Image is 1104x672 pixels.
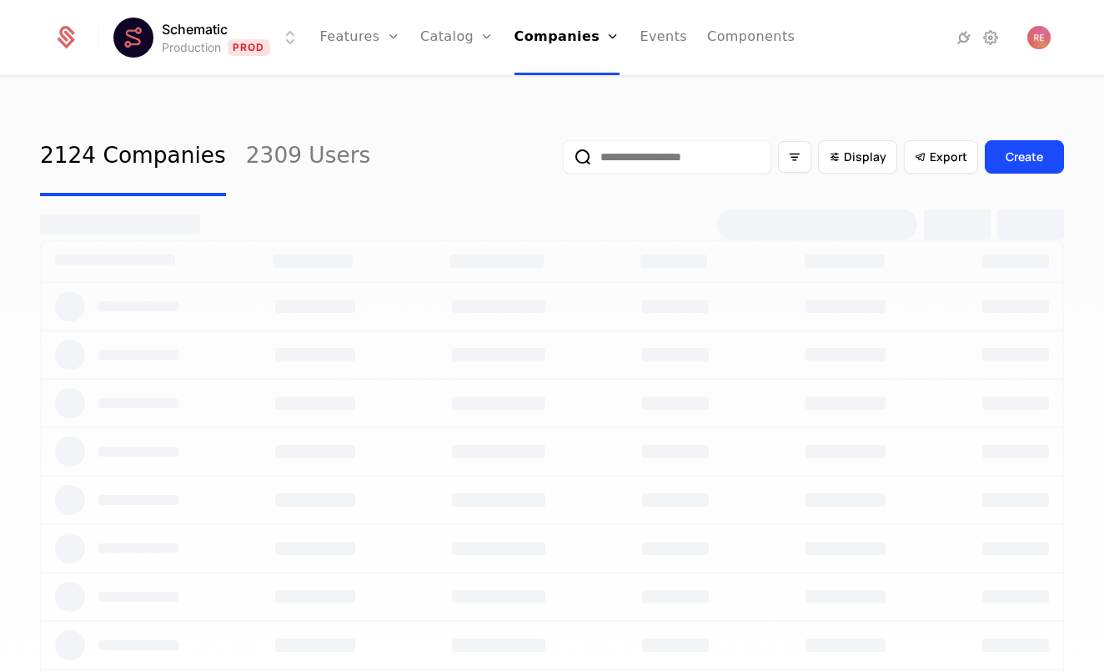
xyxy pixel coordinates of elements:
a: Integrations [954,28,974,48]
div: Production [162,39,221,56]
a: 2124 Companies [40,118,226,196]
a: Settings [981,28,1001,48]
button: Filter options [778,141,811,173]
span: Prod [228,39,270,56]
img: Ryan Echternacht [1027,26,1051,49]
span: Export [930,149,967,165]
img: Schematic [113,18,153,58]
div: Create [1006,149,1043,165]
button: Open user button [1027,26,1051,49]
button: Create [985,140,1064,174]
span: Display [844,149,886,165]
a: 2309 Users [246,118,370,196]
button: Display [818,140,897,174]
button: Export [904,140,978,174]
button: Select environment [118,19,300,56]
span: Schematic [162,19,228,39]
